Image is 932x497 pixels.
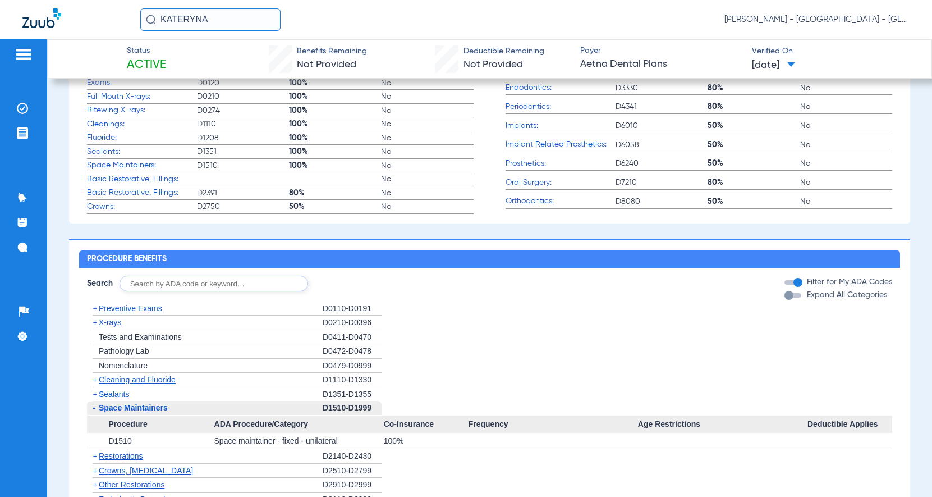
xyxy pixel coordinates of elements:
span: Crowns: [87,201,197,213]
span: Procedure [87,416,214,434]
span: Other Restorations [99,480,165,489]
span: Cleanings: [87,118,197,130]
div: D1110-D1330 [323,373,382,387]
span: Preventive Exams [99,304,162,313]
span: Crowns, [MEDICAL_DATA] [99,466,193,475]
span: D4341 [616,101,708,112]
span: 50% [708,139,800,151]
span: 100% [289,77,381,89]
span: D2750 [197,201,289,212]
img: hamburger-icon [15,48,33,61]
span: 80% [708,101,800,112]
span: + [93,390,97,399]
div: D2910-D2999 [323,478,382,493]
span: No [381,146,473,157]
span: No [800,158,892,169]
span: Payer [580,45,742,57]
span: No [381,160,473,171]
span: D3330 [616,83,708,94]
div: Space maintainer - fixed - unilateral [214,433,384,449]
span: D6010 [616,120,708,131]
span: Implant Related Prosthetics: [506,139,616,151]
span: 100% [289,160,381,171]
span: D1208 [197,133,289,144]
span: Expand All Categories [807,291,887,299]
span: D1510 [197,160,289,171]
span: [DATE] [752,58,795,72]
span: [PERSON_NAME] - [GEOGRAPHIC_DATA] - [GEOGRAPHIC_DATA] | The Super Dentists [724,14,910,25]
span: 50% [708,158,800,169]
span: Oral Surgery: [506,177,616,189]
span: 80% [708,177,800,188]
span: D7210 [616,177,708,188]
span: Pathology Lab [99,346,149,355]
span: 100% [289,133,381,144]
span: D8080 [616,196,708,207]
span: No [800,196,892,207]
span: + [93,304,97,313]
span: 100% [289,118,381,130]
img: Search Icon [146,15,156,25]
span: + [93,466,97,475]
span: + [93,375,97,384]
span: Tests and Examinations [99,332,182,341]
span: Deductible Remaining [463,45,544,57]
span: Space Maintainers: [87,159,197,171]
label: Filter for My ADA Codes [805,276,892,288]
span: Cleaning and Fluoride [99,375,176,384]
span: Periodontics: [506,101,616,113]
span: D0274 [197,105,289,116]
span: 100% [289,105,381,116]
span: No [800,101,892,112]
span: Prosthetics: [506,158,616,170]
span: Aetna Dental Plans [580,57,742,71]
span: 50% [289,201,381,212]
span: No [381,174,473,185]
iframe: Chat Widget [876,443,932,497]
div: D0411-D0470 [323,330,382,345]
div: D2140-D2430 [323,449,382,464]
div: D1351-D1355 [323,387,382,402]
span: No [800,83,892,94]
div: D0210-D0396 [323,316,382,330]
span: Fluoride: [87,132,197,144]
span: No [381,105,473,116]
span: Active [127,57,166,73]
div: D0479-D0999 [323,359,382,373]
div: D0110-D0191 [323,302,382,316]
span: X-rays [99,318,121,327]
span: Bitewing X-rays: [87,104,197,116]
span: Benefits Remaining [297,45,367,57]
span: Co-Insurance [384,416,469,434]
h2: Procedure Benefits [79,250,900,268]
span: 50% [708,120,800,131]
span: D6240 [616,158,708,169]
div: D0472-D0478 [323,344,382,359]
span: No [381,201,473,212]
span: + [93,480,97,489]
span: No [381,188,473,199]
span: Verified On [752,45,913,57]
span: Nomenclature [99,361,148,370]
span: Search [87,278,113,289]
span: No [800,139,892,151]
span: 100% [289,91,381,102]
span: Endodontics: [506,82,616,94]
span: + [93,452,97,460]
span: Orthodontics: [506,195,616,207]
span: No [381,133,473,144]
div: D2510-D2799 [323,464,382,478]
span: D6058 [616,139,708,151]
span: Exams: [87,77,197,89]
span: Frequency [469,416,638,434]
span: No [381,77,473,89]
span: Basic Restorative, Fillings: [87,174,197,185]
span: + [93,318,97,327]
div: D1510-D1999 [323,401,382,416]
span: Implants: [506,120,616,132]
input: Search for patients [140,8,281,31]
span: Full Mouth X-rays: [87,91,197,103]
span: 50% [708,196,800,207]
span: Status [127,45,166,57]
